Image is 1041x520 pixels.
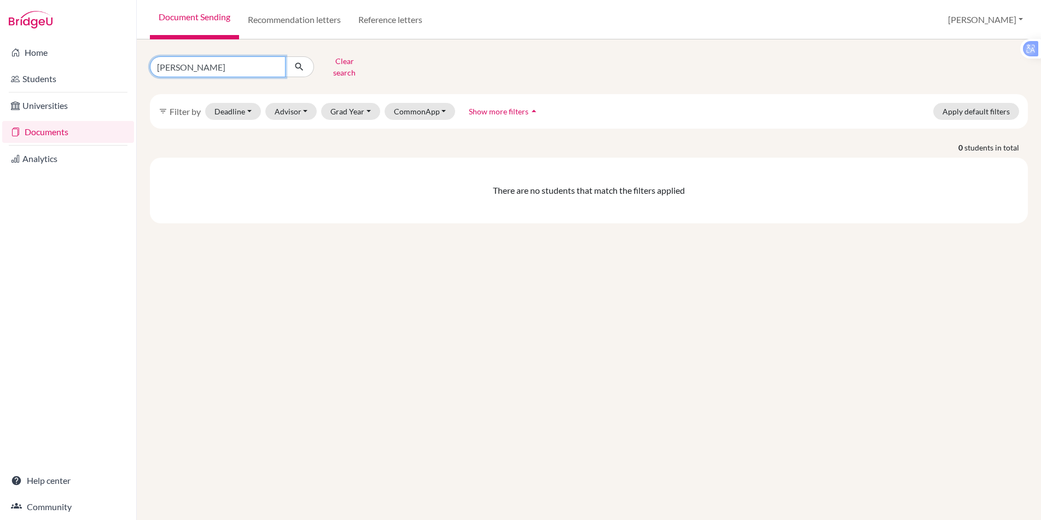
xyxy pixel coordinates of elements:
i: arrow_drop_up [528,106,539,117]
span: students in total [964,142,1028,153]
img: Bridge-U [9,11,53,28]
a: Analytics [2,148,134,170]
input: Find student by name... [150,56,286,77]
a: Community [2,496,134,518]
div: There are no students that match the filters applied [154,184,1023,197]
button: Apply default filters [933,103,1019,120]
span: Show more filters [469,107,528,116]
i: filter_list [159,107,167,115]
button: Advisor [265,103,317,120]
button: Clear search [314,53,375,81]
span: Filter by [170,106,201,117]
a: Universities [2,95,134,117]
button: Grad Year [321,103,380,120]
strong: 0 [958,142,964,153]
button: [PERSON_NAME] [943,9,1028,30]
a: Documents [2,121,134,143]
button: Deadline [205,103,261,120]
a: Help center [2,470,134,492]
a: Students [2,68,134,90]
button: Show more filtersarrow_drop_up [460,103,549,120]
button: CommonApp [385,103,456,120]
a: Home [2,42,134,63]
